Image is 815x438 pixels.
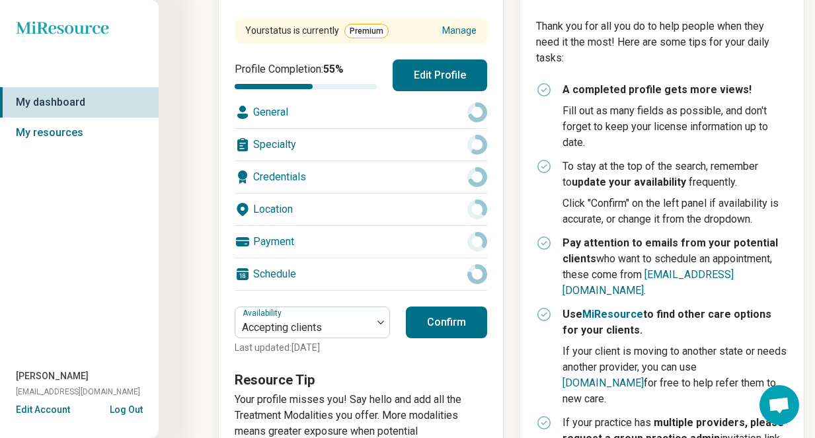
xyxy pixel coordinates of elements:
[235,226,487,258] div: Payment
[563,308,771,336] strong: Use to find other care options for your clients.
[406,307,487,338] button: Confirm
[323,63,344,75] span: 55 %
[563,235,789,299] p: who want to schedule an appointment, these come from .
[563,159,789,190] p: To stay at the top of the search, remember to frequently.
[235,61,377,89] div: Profile Completion:
[563,237,778,265] strong: Pay attention to emails from your potential clients
[582,308,643,320] a: MiResource
[235,341,390,355] p: Last updated: [DATE]
[235,161,487,193] div: Credentials
[442,24,477,38] a: Manage
[16,369,89,383] span: [PERSON_NAME]
[563,83,752,96] strong: A completed profile gets more views!
[235,96,487,128] div: General
[243,309,284,318] label: Availability
[235,371,487,389] h3: Resource Tip
[563,344,789,407] p: If your client is moving to another state or needs another provider, you can use for free to help...
[235,194,487,225] div: Location
[110,403,143,414] button: Log Out
[16,386,140,398] span: [EMAIL_ADDRESS][DOMAIN_NAME]
[235,129,487,161] div: Specialty
[344,24,389,38] span: Premium
[563,268,734,297] a: [EMAIL_ADDRESS][DOMAIN_NAME]
[563,377,644,389] a: [DOMAIN_NAME]
[245,24,389,38] div: Your status is currently
[563,103,789,151] p: Fill out as many fields as possible, and don't forget to keep your license information up to date.
[393,59,487,91] button: Edit Profile
[572,176,686,188] strong: update your availability
[759,385,799,425] div: Open chat
[16,403,70,417] button: Edit Account
[536,18,789,66] p: Thank you for all you do to help people when they need it the most! Here are some tips for your d...
[563,196,789,227] p: Click "Confirm" on the left panel if availability is accurate, or change it from the dropdown.
[235,258,487,290] div: Schedule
